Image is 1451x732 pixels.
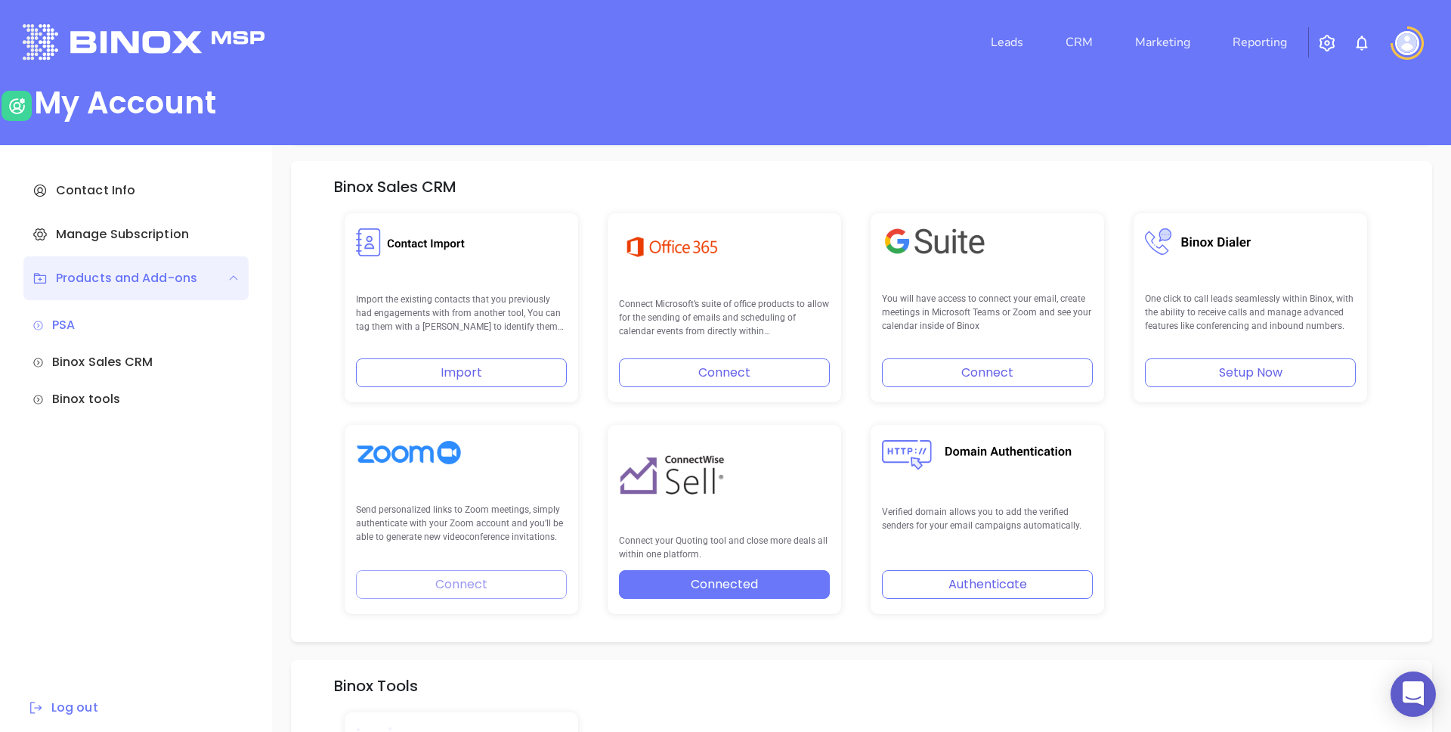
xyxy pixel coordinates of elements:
img: user [2,91,32,121]
button: Authenticate [882,570,1093,599]
img: logo [23,24,265,60]
h5: Binox Sales CRM [334,178,456,196]
div: Binox Sales CRM [32,353,240,371]
img: iconSetting [1318,34,1336,52]
button: Import [356,358,567,387]
button: Connected [619,570,830,599]
p: Connect Microsoft’s suite of office products to allow for the sending of emails and scheduling of... [619,297,830,339]
h5: Binox Tools [334,677,1389,695]
div: PSA [32,316,240,334]
a: Reporting [1227,27,1293,57]
button: Log out [23,698,103,718]
div: Products and Add-ons [32,269,197,287]
div: Manage Subscription [23,212,249,256]
p: Send personalized links to Zoom meetings, simply authenticate with your Zoom account and you’ll b... [356,503,567,544]
img: user [1395,31,1419,55]
p: You will have access to connect your email, create meetings in Microsoft Teams or Zoom and see yo... [882,292,1093,333]
div: Contact Info [23,169,249,212]
p: One click to call leads seamlessly within Binox, with the ability to receive calls and manage adv... [1145,292,1356,333]
p: Connect your Quoting tool and close more deals all within one platform. [619,534,830,558]
div: Binox tools [32,390,240,408]
div: Products and Add-ons [23,256,249,300]
button: Connect [619,358,830,387]
div: My Account [34,85,216,121]
p: Import the existing contacts that you previously had engagements with from another tool, You can ... [356,293,567,334]
a: Leads [985,27,1029,57]
a: Marketing [1129,27,1196,57]
img: iconNotification [1353,34,1371,52]
button: Setup Now [1145,358,1356,387]
p: Verified domain allows you to add the verified senders for your email campaigns automatically. [882,505,1093,547]
button: Connect [882,358,1093,387]
a: CRM [1060,27,1099,57]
